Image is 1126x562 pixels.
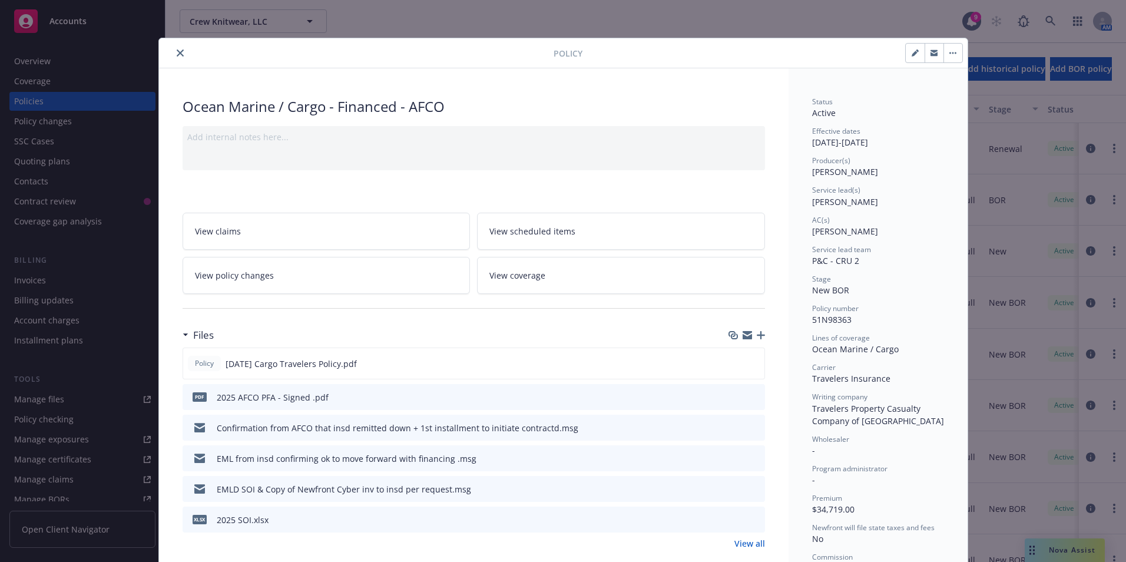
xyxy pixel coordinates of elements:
[183,328,214,343] div: Files
[812,434,849,444] span: Wholesaler
[812,244,871,254] span: Service lead team
[812,226,878,237] span: [PERSON_NAME]
[183,213,471,250] a: View claims
[812,343,944,355] div: Ocean Marine / Cargo
[812,303,859,313] span: Policy number
[731,422,740,434] button: download file
[812,392,867,402] span: Writing company
[812,166,878,177] span: [PERSON_NAME]
[489,225,575,237] span: View scheduled items
[731,514,740,526] button: download file
[812,362,836,372] span: Carrier
[173,46,187,60] button: close
[812,445,815,456] span: -
[195,269,274,282] span: View policy changes
[193,392,207,401] span: pdf
[489,269,545,282] span: View coverage
[812,474,815,485] span: -
[750,452,760,465] button: preview file
[731,391,740,404] button: download file
[730,358,740,370] button: download file
[812,493,842,503] span: Premium
[183,97,765,117] div: Ocean Marine / Cargo - Financed - AFCO
[217,483,471,495] div: EMLD SOI & Copy of Newfront Cyber inv to insd per request.msg
[812,464,887,474] span: Program administrator
[187,131,760,143] div: Add internal notes here...
[217,514,269,526] div: 2025 SOI.xlsx
[812,255,859,266] span: P&C - CRU 2
[812,533,823,544] span: No
[812,314,852,325] span: 51N98363
[812,107,836,118] span: Active
[217,422,578,434] div: Confirmation from AFCO that insd remitted down + 1st installment to initiate contractd.msg
[812,185,860,195] span: Service lead(s)
[554,47,582,59] span: Policy
[217,391,329,404] div: 2025 AFCO PFA - Signed .pdf
[477,213,765,250] a: View scheduled items
[812,333,870,343] span: Lines of coverage
[750,391,760,404] button: preview file
[195,225,241,237] span: View claims
[812,285,849,296] span: New BOR
[812,504,855,515] span: $34,719.00
[750,422,760,434] button: preview file
[812,403,944,427] span: Travelers Property Casualty Company of [GEOGRAPHIC_DATA]
[812,552,853,562] span: Commission
[193,515,207,524] span: xlsx
[750,483,760,495] button: preview file
[812,215,830,225] span: AC(s)
[812,97,833,107] span: Status
[477,257,765,294] a: View coverage
[812,274,831,284] span: Stage
[217,452,476,465] div: EML from insd confirming ok to move forward with financing .msg
[812,156,850,166] span: Producer(s)
[731,483,740,495] button: download file
[750,514,760,526] button: preview file
[183,257,471,294] a: View policy changes
[812,523,935,533] span: Newfront will file state taxes and fees
[193,328,214,343] h3: Files
[812,196,878,207] span: [PERSON_NAME]
[749,358,760,370] button: preview file
[734,537,765,550] a: View all
[812,373,890,384] span: Travelers Insurance
[226,358,357,370] span: [DATE] Cargo Travelers Policy.pdf
[731,452,740,465] button: download file
[193,358,216,369] span: Policy
[812,126,944,148] div: [DATE] - [DATE]
[812,126,860,136] span: Effective dates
